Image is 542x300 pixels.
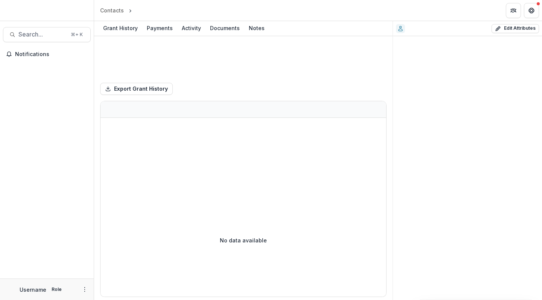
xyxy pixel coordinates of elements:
a: Payments [144,21,176,36]
a: Documents [207,21,243,36]
button: Notifications [3,48,91,60]
a: Grant History [100,21,141,36]
div: Notes [246,23,268,34]
p: No data available [220,236,267,244]
div: ⌘ + K [69,30,84,39]
a: Contacts [97,5,127,16]
button: Edit Attributes [492,24,539,33]
a: Activity [179,21,204,36]
button: More [80,285,89,294]
span: Search... [18,31,66,38]
p: Username [20,286,46,294]
button: Partners [506,3,521,18]
nav: breadcrumb [97,5,166,16]
button: Export Grant History [100,83,173,95]
div: Grant History [100,23,141,34]
button: Search... [3,27,91,42]
div: Activity [179,23,204,34]
div: Documents [207,23,243,34]
button: Get Help [524,3,539,18]
div: Payments [144,23,176,34]
a: Notes [246,21,268,36]
div: Contacts [100,6,124,14]
p: Role [49,286,64,293]
span: Notifications [15,51,88,58]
